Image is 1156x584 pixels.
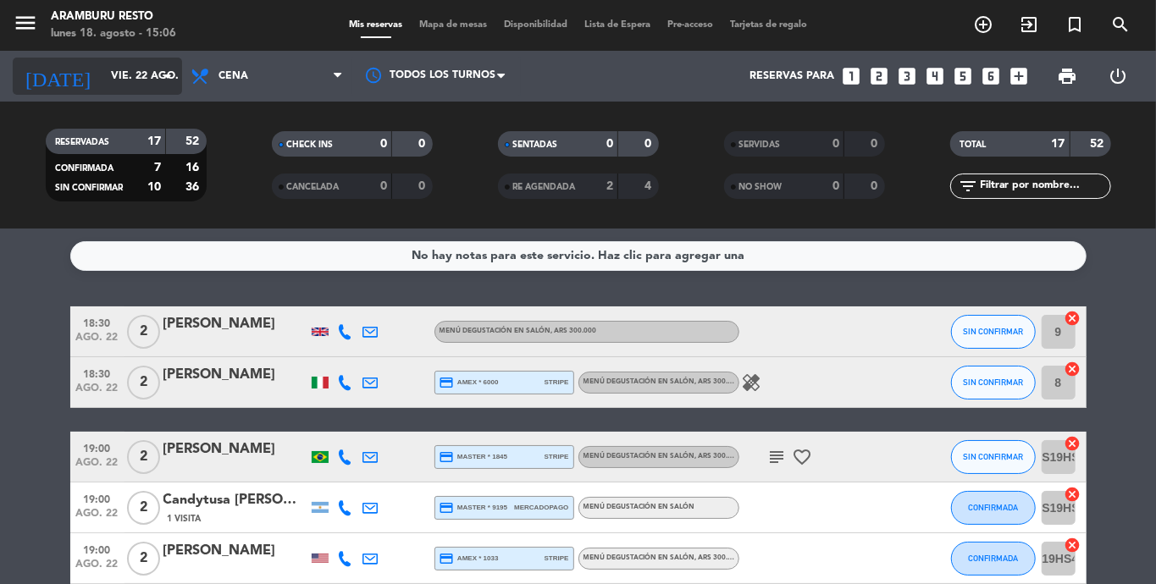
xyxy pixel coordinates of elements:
[163,489,307,511] div: Candytusa [PERSON_NAME]
[959,176,979,196] i: filter_list
[340,20,411,30] span: Mis reservas
[584,554,741,561] span: Menú degustación en salón
[51,8,176,25] div: Aramburu Resto
[576,20,659,30] span: Lista de Espera
[968,503,1018,512] span: CONFIRMADA
[418,138,429,150] strong: 0
[951,440,1036,474] button: SIN CONFIRMAR
[1008,65,1030,87] i: add_box
[695,378,741,385] span: , ARS 300.000
[1065,537,1081,554] i: cancel
[979,177,1110,196] input: Filtrar por nombre...
[440,500,455,515] i: credit_card
[218,70,248,82] span: Cena
[13,10,38,36] i: menu
[832,180,839,192] strong: 0
[963,452,1023,461] span: SIN CONFIRMAR
[127,542,160,576] span: 2
[1057,66,1077,86] span: print
[185,135,202,147] strong: 52
[722,20,816,30] span: Tarjetas de regalo
[1019,14,1039,35] i: exit_to_app
[973,14,993,35] i: add_circle_outline
[76,508,119,527] span: ago. 22
[127,315,160,349] span: 2
[695,453,741,460] span: , ARS 300.000
[495,20,576,30] span: Disponibilidad
[1052,138,1065,150] strong: 17
[13,10,38,41] button: menu
[380,138,387,150] strong: 0
[832,138,839,150] strong: 0
[584,504,695,510] span: Menú degustación en salón
[56,184,124,192] span: SIN CONFIRMAR
[147,181,161,193] strong: 10
[380,180,387,192] strong: 0
[739,140,781,149] span: SERVIDAS
[147,135,161,147] strong: 17
[1108,66,1128,86] i: power_settings_new
[659,20,722,30] span: Pre-acceso
[440,328,597,334] span: Menú degustación en salón
[924,65,946,87] i: looks_4
[545,377,569,388] span: stripe
[545,451,569,462] span: stripe
[163,313,307,335] div: [PERSON_NAME]
[411,20,495,30] span: Mapa de mesas
[871,180,881,192] strong: 0
[951,366,1036,399] button: SIN CONFIRMAR
[1092,51,1143,102] div: LOG OUT
[968,554,1018,563] span: CONFIRMADA
[739,183,783,191] span: NO SHOW
[644,180,655,192] strong: 4
[980,65,1002,87] i: looks_6
[440,449,455,465] i: credit_card
[76,457,119,477] span: ago. 22
[127,491,160,525] span: 2
[76,438,119,457] span: 19:00
[76,383,119,402] span: ago. 22
[1110,14,1131,35] i: search
[76,332,119,351] span: ago. 22
[514,502,568,513] span: mercadopago
[56,164,114,173] span: CONFIRMADA
[695,554,741,561] span: , ARS 300.000
[51,25,176,42] div: lunes 18. agosto - 15:06
[749,70,834,82] span: Reservas para
[418,180,429,192] strong: 0
[163,540,307,562] div: [PERSON_NAME]
[951,542,1036,576] button: CONFIRMADA
[440,500,508,515] span: master * 9195
[952,65,974,87] i: looks_5
[440,449,508,465] span: master * 1845
[840,65,862,87] i: looks_one
[742,372,762,393] i: healing
[513,140,558,149] span: SENTADAS
[951,491,1036,525] button: CONFIRMADA
[287,183,340,191] span: CANCELADA
[76,559,119,578] span: ago. 22
[127,440,160,474] span: 2
[871,138,881,150] strong: 0
[1065,310,1081,327] i: cancel
[440,375,455,390] i: credit_card
[1065,486,1081,503] i: cancel
[163,364,307,386] div: [PERSON_NAME]
[76,539,119,559] span: 19:00
[1065,435,1081,452] i: cancel
[963,377,1023,387] span: SIN CONFIRMAR
[767,447,788,467] i: subject
[1090,138,1107,150] strong: 52
[76,312,119,332] span: 18:30
[412,246,744,266] div: No hay notas para este servicio. Haz clic para agregar una
[868,65,890,87] i: looks_two
[584,378,741,385] span: Menú degustación en salón
[584,453,741,460] span: Menú degustación en salón
[545,553,569,564] span: stripe
[1065,361,1081,377] i: cancel
[440,551,455,566] i: credit_card
[185,181,202,193] strong: 36
[440,375,499,390] span: amex * 6000
[1065,14,1085,35] i: turned_in_not
[56,138,110,146] span: RESERVADAS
